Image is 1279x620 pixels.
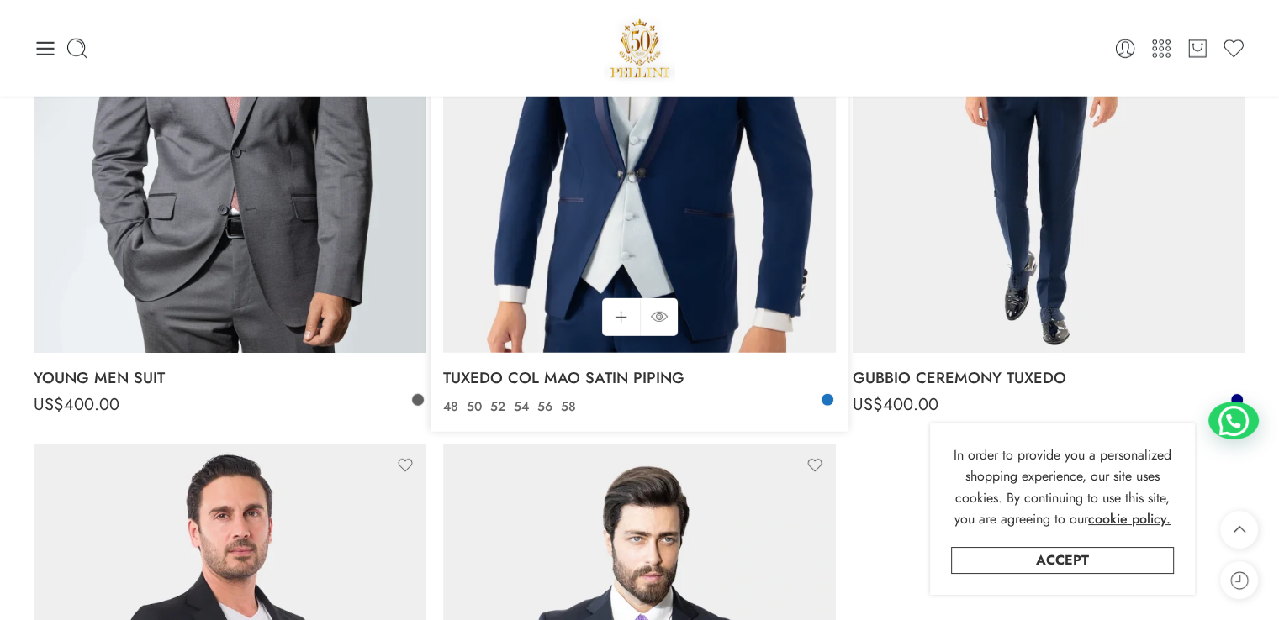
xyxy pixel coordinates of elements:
a: Pellini - [604,13,676,84]
a: GUBBIO CEREMONY TUXEDO [853,361,1245,395]
a: Accept [951,547,1174,574]
bdi: 400.00 [34,392,119,417]
a: Wishlist [1222,37,1245,60]
img: Pellini [604,13,676,84]
a: YOUNG MEN SUIT [34,361,426,395]
span: In order to provide you a personalized shopping experience, our site uses cookies. By continuing ... [954,445,1171,529]
a: Cart [1186,37,1209,60]
bdi: 350.00 [443,392,527,417]
bdi: 400.00 [853,392,938,417]
a: TUXEDO COL MAO SATIN PIPING [443,361,836,395]
a: Select options for “TUXEDO COL MAO SATIN PIPING” [602,298,640,336]
a: Blue [820,392,835,407]
a: 56 [533,397,557,417]
a: 48 [439,397,462,417]
span: US$ [34,392,64,417]
a: cookie policy. [1088,508,1171,530]
a: 50 [462,397,486,417]
span: US$ [853,392,883,417]
a: Login / Register [1113,37,1137,60]
a: 54 [510,397,533,417]
a: 52 [486,397,510,417]
a: Navy [1229,392,1245,407]
span: US$ [443,392,473,417]
a: 58 [557,397,580,417]
a: Anthracite [410,392,425,407]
